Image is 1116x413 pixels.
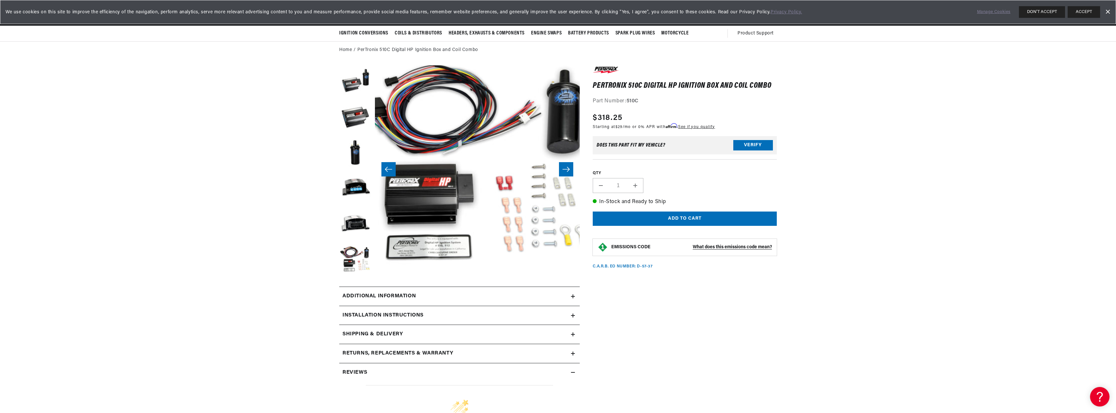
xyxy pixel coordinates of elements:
p: C.A.R.B. EO Number: D-57-37 [593,264,652,269]
summary: Product Support [738,26,777,41]
h2: Shipping & Delivery [342,330,403,339]
summary: Shipping & Delivery [339,325,580,344]
div: Does This part fit My vehicle? [597,143,665,148]
span: Spark Plug Wires [615,30,655,37]
span: Engine Swaps [531,30,562,37]
button: ACCEPT [1068,6,1100,18]
summary: Additional information [339,287,580,306]
summary: Battery Products [565,26,612,41]
div: Part Number: [593,97,777,106]
button: Slide right [559,162,573,176]
span: Affirm [666,123,677,128]
summary: Spark Plug Wires [612,26,658,41]
summary: Headers, Exhausts & Components [445,26,528,41]
span: Headers, Exhausts & Components [449,30,525,37]
a: Dismiss Banner [1103,7,1112,17]
a: Privacy Policy. [771,10,802,15]
span: Coils & Distributors [395,30,442,37]
strong: What does this emissions code mean? [693,245,772,250]
button: DON'T ACCEPT [1019,6,1065,18]
button: EMISSIONS CODEWhat does this emissions code mean? [611,244,772,250]
summary: Installation instructions [339,306,580,325]
summary: Reviews [339,363,580,382]
span: $29 [615,125,623,129]
span: $318.25 [593,112,622,124]
button: Verify [733,140,773,150]
h2: Reviews [342,368,367,377]
span: Motorcycle [661,30,688,37]
strong: 510C [626,98,639,104]
button: Load image 5 in gallery view [339,208,372,241]
label: QTY [593,171,777,176]
a: Home [339,46,352,54]
button: Load image 3 in gallery view [339,137,372,169]
img: Emissions code [598,242,608,252]
strong: EMISSIONS CODE [611,245,651,250]
button: Load image 6 in gallery view [339,244,372,277]
button: Load image 2 in gallery view [339,101,372,134]
summary: Returns, Replacements & Warranty [339,344,580,363]
h1: PerTronix 510C Digital HP Ignition Box and Coil Combo [593,83,777,89]
span: Product Support [738,30,774,37]
button: Load image 4 in gallery view [339,173,372,205]
a: Manage Cookies [977,9,1011,16]
summary: Coils & Distributors [391,26,445,41]
h2: Returns, Replacements & Warranty [342,349,453,358]
summary: Engine Swaps [528,26,565,41]
a: See if you qualify - Learn more about Affirm Financing (opens in modal) [678,125,715,129]
span: We use cookies on this site to improve the efficiency of the navigation, perform analytics, serve... [6,9,968,16]
h2: Installation instructions [342,311,424,320]
button: Slide left [381,162,396,176]
media-gallery: Gallery Viewer [339,65,580,274]
a: PerTronix 510C Digital HP Ignition Box and Coil Combo [357,46,478,54]
p: Starting at /mo or 0% APR with . [593,124,715,130]
p: In-Stock and Ready to Ship [593,198,777,206]
button: Load image 1 in gallery view [339,65,372,98]
nav: breadcrumbs [339,46,777,54]
summary: Ignition Conversions [339,26,391,41]
summary: Motorcycle [658,26,692,41]
span: Battery Products [568,30,609,37]
button: Add to cart [593,212,777,226]
span: Ignition Conversions [339,30,388,37]
h2: Additional information [342,292,416,301]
